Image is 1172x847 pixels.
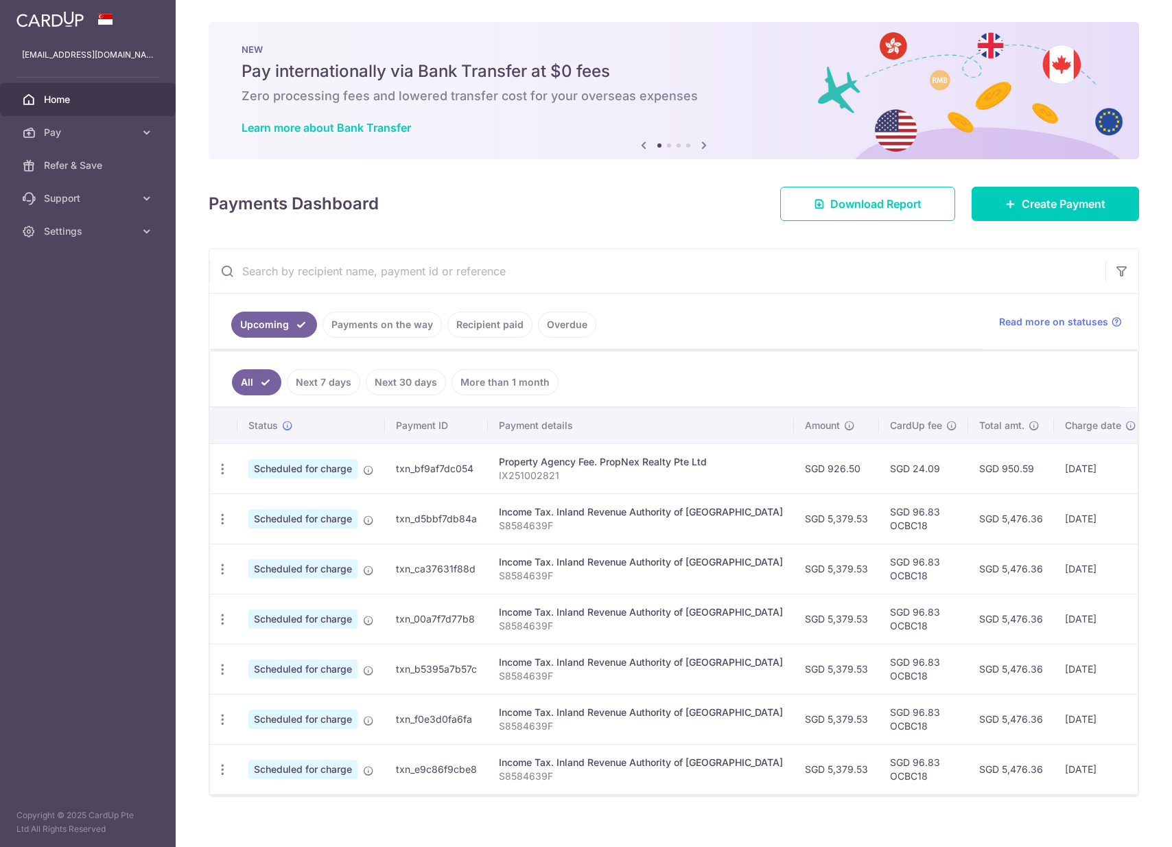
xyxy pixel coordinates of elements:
th: Payment ID [385,408,488,443]
td: [DATE] [1054,644,1147,694]
p: S8584639F [499,769,783,783]
span: Total amt. [979,419,1024,432]
td: SGD 5,379.53 [794,694,879,744]
a: Next 7 days [287,369,360,395]
a: All [232,369,281,395]
td: SGD 926.50 [794,443,879,494]
td: SGD 5,379.53 [794,594,879,644]
span: Charge date [1065,419,1121,432]
a: Overdue [538,312,596,338]
td: SGD 5,379.53 [794,644,879,694]
td: txn_ca37631f88d [385,544,488,594]
span: Download Report [830,196,922,212]
td: txn_d5bbf7db84a [385,494,488,544]
td: SGD 5,476.36 [968,744,1054,794]
span: Settings [44,224,134,238]
td: SGD 5,379.53 [794,544,879,594]
td: SGD 24.09 [879,443,968,494]
td: SGD 5,379.53 [794,494,879,544]
a: Payments on the way [323,312,442,338]
p: S8584639F [499,519,783,533]
span: Create Payment [1022,196,1105,212]
div: Income Tax. Inland Revenue Authority of [GEOGRAPHIC_DATA] [499,555,783,569]
td: SGD 5,476.36 [968,494,1054,544]
div: Income Tax. Inland Revenue Authority of [GEOGRAPHIC_DATA] [499,655,783,669]
a: Learn more about Bank Transfer [242,121,411,135]
td: SGD 5,476.36 [968,644,1054,694]
td: SGD 96.83 OCBC18 [879,644,968,694]
p: [EMAIL_ADDRESS][DOMAIN_NAME] [22,48,154,62]
a: Next 30 days [366,369,446,395]
td: [DATE] [1054,744,1147,794]
td: SGD 96.83 OCBC18 [879,744,968,794]
a: Upcoming [231,312,317,338]
div: Income Tax. Inland Revenue Authority of [GEOGRAPHIC_DATA] [499,505,783,519]
span: Status [248,419,278,432]
td: txn_00a7f7d77b8 [385,594,488,644]
h6: Zero processing fees and lowered transfer cost for your overseas expenses [242,88,1106,104]
td: txn_b5395a7b57c [385,644,488,694]
span: Scheduled for charge [248,559,358,579]
div: Income Tax. Inland Revenue Authority of [GEOGRAPHIC_DATA] [499,756,783,769]
span: Scheduled for charge [248,610,358,629]
p: NEW [242,44,1106,55]
h5: Pay internationally via Bank Transfer at $0 fees [242,60,1106,82]
input: Search by recipient name, payment id or reference [209,249,1105,293]
span: Scheduled for charge [248,459,358,478]
p: S8584639F [499,719,783,733]
td: [DATE] [1054,594,1147,644]
span: Scheduled for charge [248,509,358,529]
h4: Payments Dashboard [209,192,379,216]
a: Create Payment [972,187,1139,221]
span: Scheduled for charge [248,760,358,779]
th: Payment details [488,408,794,443]
span: CardUp fee [890,419,942,432]
td: SGD 96.83 OCBC18 [879,594,968,644]
a: Download Report [780,187,955,221]
td: SGD 96.83 OCBC18 [879,694,968,744]
span: Scheduled for charge [248,660,358,679]
td: [DATE] [1054,494,1147,544]
span: Refer & Save [44,159,134,172]
p: S8584639F [499,569,783,583]
td: SGD 5,379.53 [794,744,879,794]
a: Recipient paid [447,312,532,338]
img: CardUp [16,11,84,27]
p: IX251002821 [499,469,783,483]
div: Income Tax. Inland Revenue Authority of [GEOGRAPHIC_DATA] [499,706,783,719]
td: txn_e9c86f9cbe8 [385,744,488,794]
td: txn_bf9af7dc054 [385,443,488,494]
div: Income Tax. Inland Revenue Authority of [GEOGRAPHIC_DATA] [499,605,783,619]
td: SGD 96.83 OCBC18 [879,544,968,594]
p: S8584639F [499,619,783,633]
td: [DATE] [1054,443,1147,494]
td: SGD 950.59 [968,443,1054,494]
span: Scheduled for charge [248,710,358,729]
td: [DATE] [1054,694,1147,744]
span: Pay [44,126,134,139]
p: S8584639F [499,669,783,683]
td: [DATE] [1054,544,1147,594]
td: SGD 5,476.36 [968,544,1054,594]
td: SGD 5,476.36 [968,694,1054,744]
span: Home [44,93,134,106]
span: Read more on statuses [999,315,1108,329]
div: Property Agency Fee. PropNex Realty Pte Ltd [499,455,783,469]
td: SGD 5,476.36 [968,594,1054,644]
a: More than 1 month [452,369,559,395]
img: Bank transfer banner [209,22,1139,159]
td: txn_f0e3d0fa6fa [385,694,488,744]
span: Support [44,192,134,205]
span: Amount [805,419,840,432]
td: SGD 96.83 OCBC18 [879,494,968,544]
a: Read more on statuses [999,315,1122,329]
